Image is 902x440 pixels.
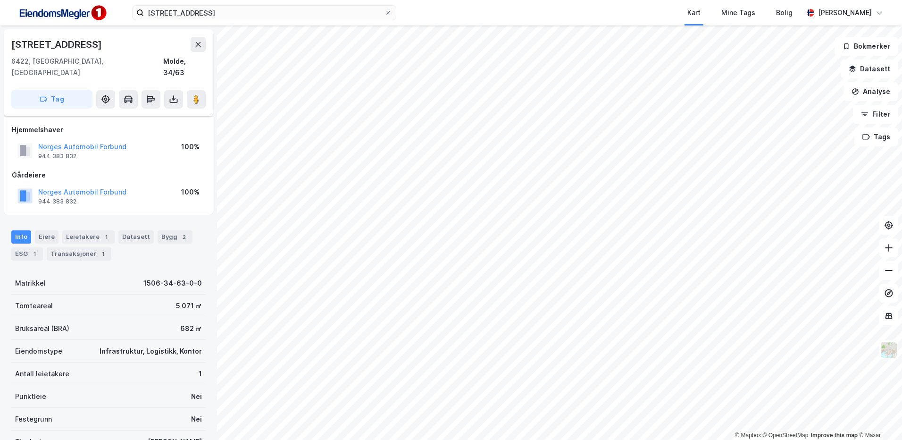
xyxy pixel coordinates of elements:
[100,346,202,357] div: Infrastruktur, Logistikk, Kontor
[855,395,902,440] div: Kontrollprogram for chat
[818,7,872,18] div: [PERSON_NAME]
[15,346,62,357] div: Eiendomstype
[11,56,163,78] div: 6422, [GEOGRAPHIC_DATA], [GEOGRAPHIC_DATA]
[11,247,43,261] div: ESG
[12,124,205,135] div: Hjemmelshaver
[163,56,206,78] div: Molde, 34/63
[191,414,202,425] div: Nei
[158,230,192,244] div: Bygg
[179,232,189,242] div: 2
[11,90,92,109] button: Tag
[11,230,31,244] div: Info
[30,249,39,259] div: 1
[15,414,52,425] div: Festegrunn
[763,432,809,439] a: OpenStreetMap
[721,7,755,18] div: Mine Tags
[143,278,202,289] div: 1506-34-63-0-0
[199,368,202,380] div: 1
[181,186,200,198] div: 100%
[11,37,104,52] div: [STREET_ADDRESS]
[144,6,384,20] input: Søk på adresse, matrikkel, gårdeiere, leietakere eller personer
[15,2,109,24] img: F4PB6Px+NJ5v8B7XTbfpPpyloAAAAASUVORK5CYII=
[15,391,46,402] div: Punktleie
[853,105,898,124] button: Filter
[776,7,793,18] div: Bolig
[98,249,108,259] div: 1
[35,230,58,244] div: Eiere
[180,323,202,334] div: 682 ㎡
[811,432,858,439] a: Improve this map
[844,82,898,101] button: Analyse
[38,198,76,205] div: 944 383 832
[855,395,902,440] iframe: Chat Widget
[176,300,202,312] div: 5 071 ㎡
[181,141,200,152] div: 100%
[735,432,761,439] a: Mapbox
[15,323,69,334] div: Bruksareal (BRA)
[15,300,53,312] div: Tomteareal
[101,232,111,242] div: 1
[15,368,69,380] div: Antall leietakere
[38,152,76,160] div: 944 383 832
[835,37,898,56] button: Bokmerker
[118,230,154,244] div: Datasett
[687,7,701,18] div: Kart
[191,391,202,402] div: Nei
[62,230,115,244] div: Leietakere
[12,169,205,181] div: Gårdeiere
[15,278,46,289] div: Matrikkel
[841,59,898,78] button: Datasett
[854,127,898,146] button: Tags
[880,341,898,359] img: Z
[47,247,111,261] div: Transaksjoner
